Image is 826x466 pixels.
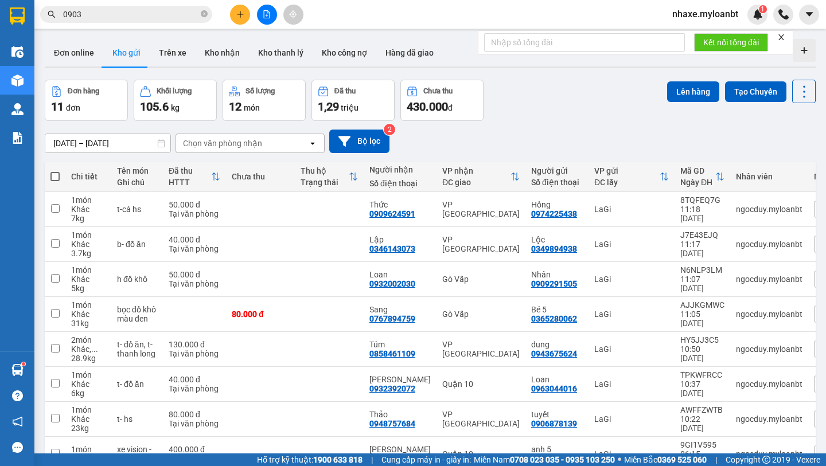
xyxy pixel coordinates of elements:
div: 10:22 [DATE] [680,414,724,433]
span: 11 [51,100,64,113]
div: HTTT [169,178,211,187]
div: Số lượng [246,87,275,95]
div: 1 món [71,445,106,454]
div: Tại văn phòng [169,209,220,218]
div: Số điện thoại [531,178,583,187]
div: HY5JJ3C5 [680,335,724,344]
th: Toggle SortBy [589,162,675,192]
th: Toggle SortBy [437,162,525,192]
div: Đã thu [169,166,211,175]
div: J7E43EJQ [680,230,724,240]
div: Loan [369,270,431,279]
div: Người gửi [531,166,583,175]
div: Quận 10 [442,449,520,459]
div: Lập [369,235,431,244]
div: LaGi [594,240,669,249]
div: VP [GEOGRAPHIC_DATA] [442,200,520,218]
button: Tạo Chuyến [725,81,786,102]
div: Tại văn phòng [169,279,220,288]
div: Phương Dung [369,375,431,384]
div: ngocduy.myloanbt [736,310,802,319]
img: logo-vxr [10,7,25,25]
div: Gò Vấp [442,275,520,284]
span: Cung cấp máy in - giấy in: [381,453,471,466]
div: ĐC lấy [594,178,660,187]
div: 11:05 [DATE] [680,310,724,328]
div: 0909291505 [531,279,577,288]
button: caret-down [799,5,819,25]
div: 0932002030 [369,279,415,288]
div: VP gửi [594,166,660,175]
sup: 1 [22,362,25,366]
div: VP nhận [442,166,511,175]
div: Quận 10 [442,379,520,389]
img: phone-icon [778,9,789,19]
div: Khối lượng [157,87,192,95]
div: 11:07 [DATE] [680,275,724,293]
div: Loan [531,375,583,384]
div: Chưa thu [232,172,289,181]
div: t- hs [117,414,157,424]
th: Toggle SortBy [163,162,226,192]
span: 1,29 [318,100,339,113]
span: plus [236,10,244,18]
div: LaGi [594,205,669,214]
div: Khác [71,275,106,284]
div: 9GI1V595 [680,440,724,449]
div: 0963044016 [531,384,577,393]
span: close-circle [201,10,208,17]
div: Chưa thu [423,87,453,95]
span: nhaxe.myloanbt [663,7,747,21]
div: Nhân [531,270,583,279]
span: caret-down [804,9,815,19]
div: 0767894759 [369,314,415,323]
span: Miền Bắc [624,453,707,466]
img: warehouse-icon [11,75,24,87]
img: warehouse-icon [11,46,24,58]
div: 80.000 đ [169,410,220,419]
div: bọc đồ khô màu đen [117,305,157,323]
span: Kết nối tổng đài [703,36,759,49]
div: Mã GD [680,166,715,175]
span: 430.000 [407,100,448,113]
div: Thức [369,200,431,209]
div: Ngày ĐH [680,178,715,187]
span: 12 [229,100,241,113]
div: TPKWFRCC [680,370,724,379]
div: LaGi [594,379,669,389]
input: Nhập số tổng đài [484,33,685,52]
div: 0365280062 [531,314,577,323]
div: Tại văn phòng [169,349,220,358]
span: Hỗ trợ kỹ thuật: [257,453,363,466]
div: 2 món [71,335,106,344]
div: Khác [71,310,106,319]
span: kg [171,103,180,112]
span: question-circle [12,390,23,401]
div: dung [531,340,583,349]
button: Kết nối tổng đài [694,33,768,52]
div: b- đồ ăn [117,240,157,249]
div: LaGi [594,275,669,284]
div: Trạng thái [301,178,349,187]
svg: open [308,139,317,148]
div: ngocduy.myloanbt [736,205,802,214]
div: ngocduy.myloanbt [736,414,802,424]
div: ĐC giao [442,178,511,187]
div: Khác [71,205,106,214]
div: 8TQFEQ7G [680,195,724,205]
div: 50.000 đ [169,200,220,209]
strong: 0369 525 060 [657,455,707,464]
div: Tại văn phòng [169,419,220,428]
div: ngocduy.myloanbt [736,379,802,389]
div: 0909624591 [369,209,415,218]
div: Sang [369,305,431,314]
img: warehouse-icon [11,364,24,376]
div: LaGi [594,449,669,459]
div: 0943675624 [531,349,577,358]
button: Khối lượng105.6kg [134,80,217,121]
span: triệu [341,103,359,112]
button: Đơn online [45,39,103,66]
div: Tại văn phòng [169,384,220,393]
div: Gò Vấp [442,310,520,319]
div: Bé 5 [531,305,583,314]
